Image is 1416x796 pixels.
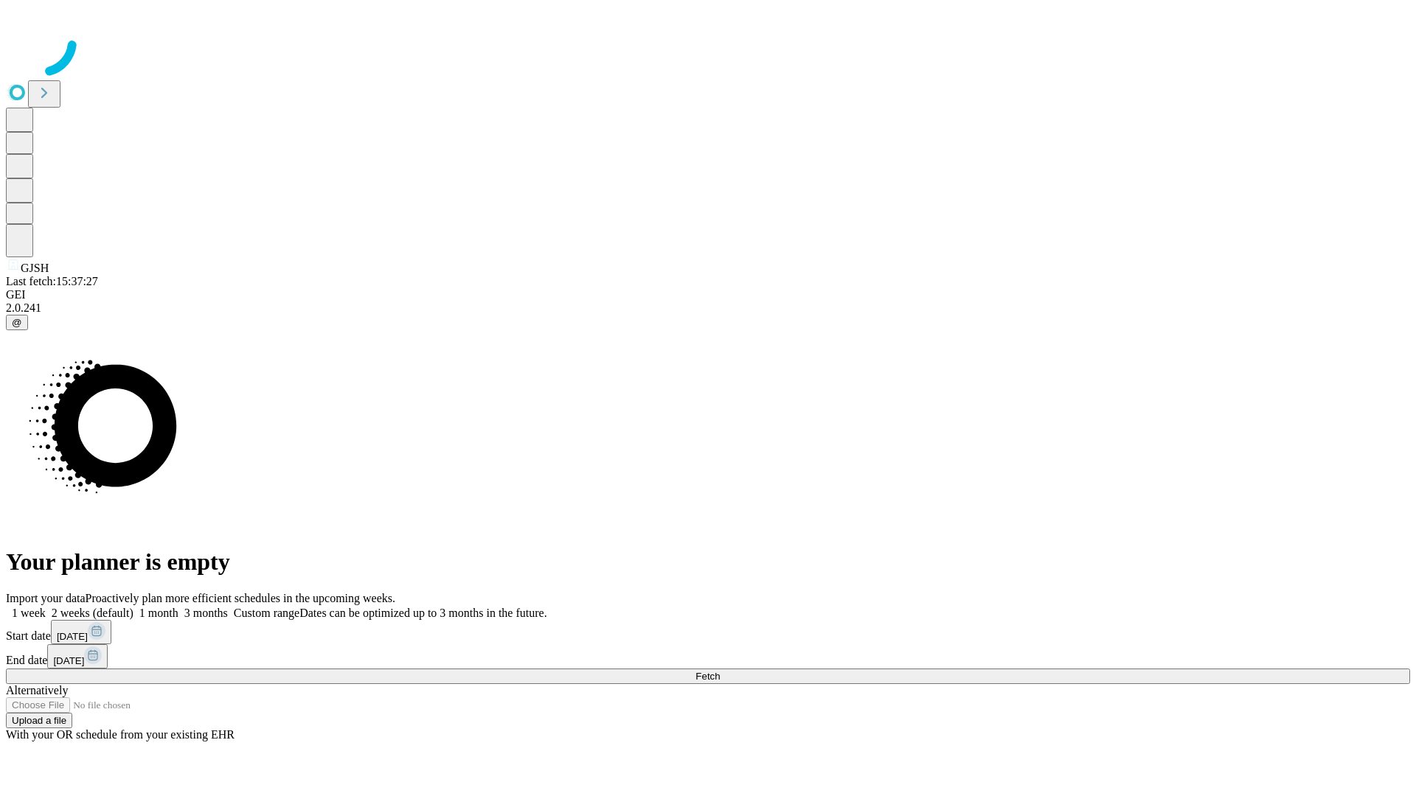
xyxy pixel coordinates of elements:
[695,671,720,682] span: Fetch
[6,668,1410,684] button: Fetch
[21,262,49,274] span: GJSH
[6,315,28,330] button: @
[6,728,235,741] span: With your OR schedule from your existing EHR
[12,317,22,328] span: @
[6,288,1410,301] div: GEI
[52,607,133,619] span: 2 weeks (default)
[6,620,1410,644] div: Start date
[51,620,111,644] button: [DATE]
[6,684,68,696] span: Alternatively
[86,592,395,604] span: Proactively plan more efficient schedules in the upcoming weeks.
[184,607,228,619] span: 3 months
[6,301,1410,315] div: 2.0.241
[47,644,108,668] button: [DATE]
[139,607,178,619] span: 1 month
[12,607,46,619] span: 1 week
[57,631,88,642] span: [DATE]
[53,655,84,666] span: [DATE]
[6,644,1410,668] div: End date
[6,713,72,728] button: Upload a file
[6,275,98,287] span: Last fetch: 15:37:27
[299,607,546,619] span: Dates can be optimized up to 3 months in the future.
[6,548,1410,576] h1: Your planner is empty
[234,607,299,619] span: Custom range
[6,592,86,604] span: Import your data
